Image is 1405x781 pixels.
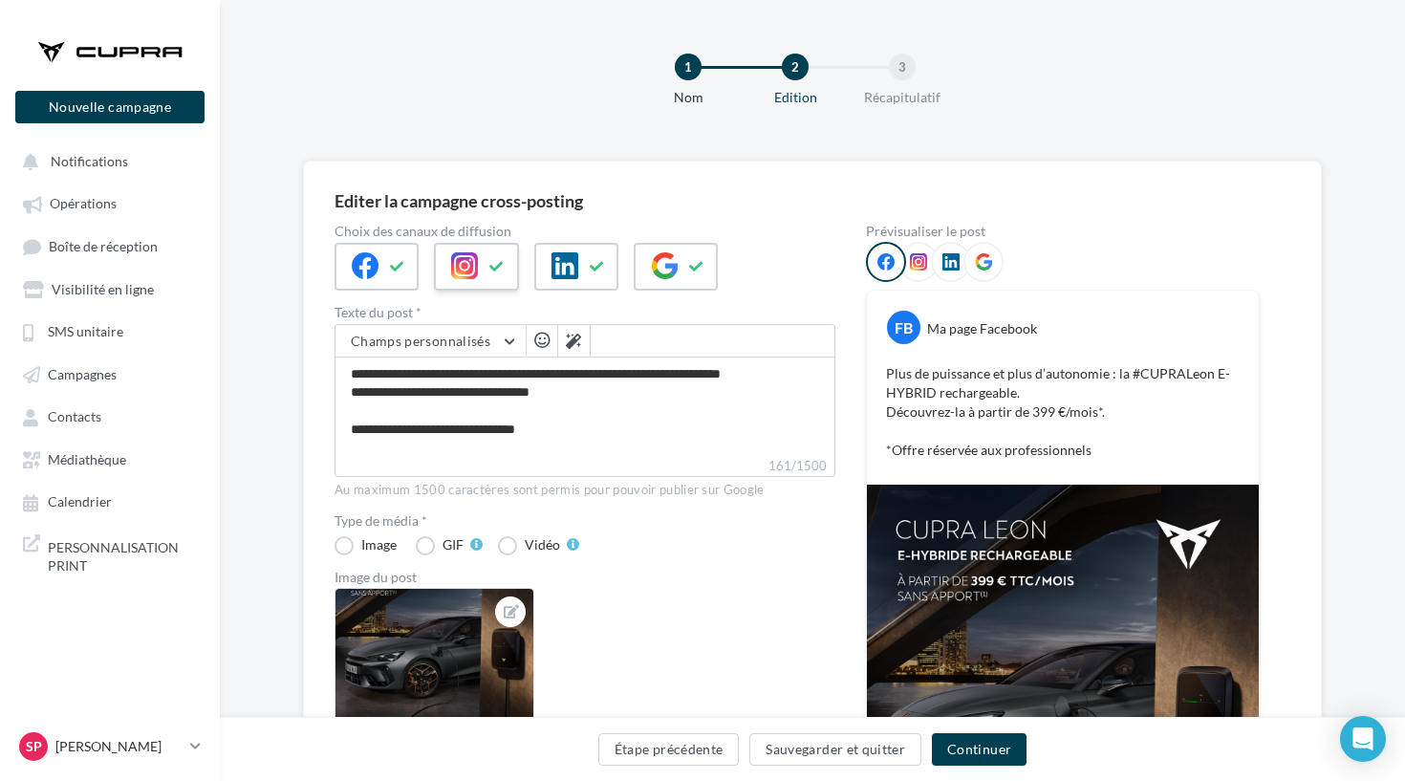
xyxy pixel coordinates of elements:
a: Médiathèque [11,442,208,476]
a: Contacts [11,399,208,433]
div: Prévisualiser le post [866,225,1260,238]
div: Vidéo [525,538,560,552]
label: Type de média * [335,514,835,528]
label: Texte du post * [335,306,835,319]
span: Contacts [48,409,101,425]
span: Sp [26,737,42,756]
button: Étape précédente [598,733,740,766]
a: Campagnes [11,357,208,391]
div: FB [887,311,920,344]
div: Récapitulatif [841,88,963,107]
a: Boîte de réception [11,228,208,264]
a: Visibilité en ligne [11,271,208,306]
button: Sauvegarder et quitter [749,733,921,766]
a: Sp [PERSON_NAME] [15,728,205,765]
span: SMS unitaire [48,324,123,340]
span: PERSONNALISATION PRINT [48,534,197,575]
a: SMS unitaire [11,314,208,348]
span: Notifications [51,153,128,169]
span: Calendrier [48,494,112,510]
label: 161/1500 [335,456,835,477]
div: Image du post [335,571,835,584]
div: 1 [675,54,702,80]
div: GIF [443,538,464,552]
div: Ma page Facebook [927,319,1037,338]
a: Calendrier [11,484,208,518]
span: Campagnes [48,366,117,382]
label: Choix des canaux de diffusion [335,225,835,238]
div: Editer la campagne cross-posting [335,192,583,209]
div: Edition [734,88,856,107]
div: 3 [889,54,916,80]
button: Champs personnalisés [335,325,526,358]
p: Plus de puissance et plus d’autonomie : la #CUPRALeon E-HYBRID rechargeable. Découvrez-la à parti... [886,364,1240,460]
p: [PERSON_NAME] [55,737,183,756]
div: Au maximum 1500 caractères sont permis pour pouvoir publier sur Google [335,482,835,499]
span: Boîte de réception [49,238,158,254]
button: Nouvelle campagne [15,91,205,123]
span: Médiathèque [48,451,126,467]
a: PERSONNALISATION PRINT [11,527,208,583]
a: Opérations [11,185,208,220]
div: 2 [782,54,809,80]
button: Notifications [11,143,201,178]
span: Visibilité en ligne [52,281,154,297]
span: Opérations [50,196,117,212]
div: Nom [627,88,749,107]
button: Continuer [932,733,1027,766]
div: Open Intercom Messenger [1340,716,1386,762]
span: Champs personnalisés [351,333,490,349]
div: Image [361,538,397,552]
